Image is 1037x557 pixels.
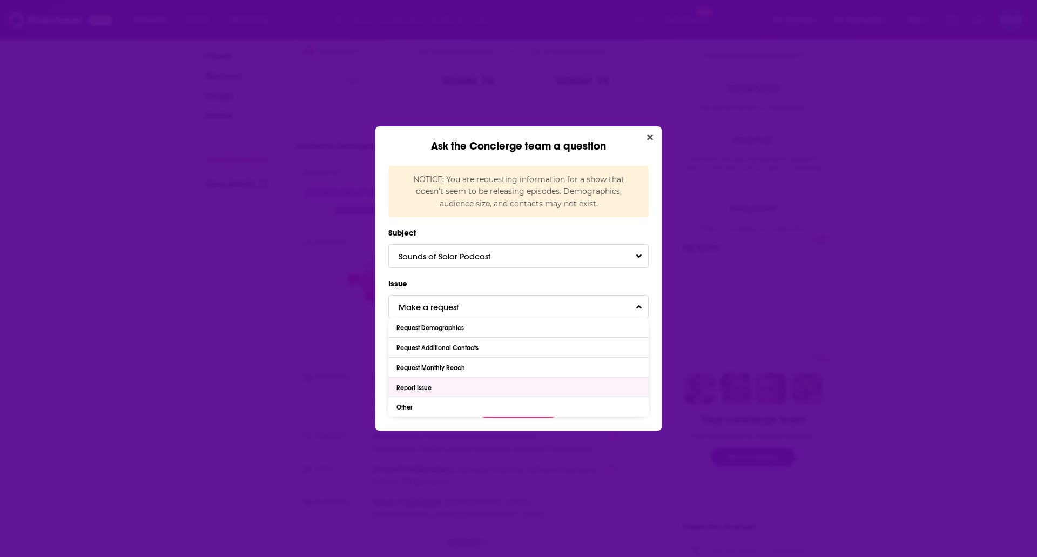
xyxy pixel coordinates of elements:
span: Make a request [399,302,480,312]
span: Sounds of Solar Podcast [399,251,512,261]
label: Issue [388,277,649,291]
div: Other [396,404,415,411]
div: NOTICE: You are requesting information for a show that doesn't seem to be releasing episodes. Dem... [388,166,649,217]
label: Subject [388,226,649,240]
div: Request Demographics [396,324,467,332]
button: Close [643,131,657,144]
button: Sounds of Solar PodcastToggle Pronoun Dropdown [388,244,649,267]
button: Make a requestToggle Pronoun Dropdown [388,295,649,318]
div: Request Monthly Reach [396,364,468,372]
div: Report Issue [396,384,434,392]
div: Ask the Concierge team a question [375,126,662,153]
div: Request Additional Contacts [396,344,481,352]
